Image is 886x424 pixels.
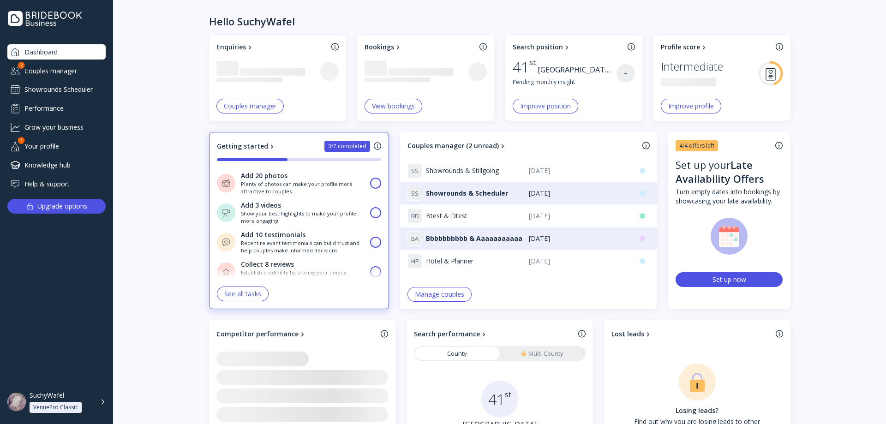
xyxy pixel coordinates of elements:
[407,163,422,178] div: S S
[513,78,617,86] div: Pending monthly insight
[37,200,87,213] div: Upgrade options
[365,42,476,52] a: Bookings
[529,279,628,288] div: [DATE]
[216,329,299,339] div: Competitor performance
[407,287,472,302] button: Manage couples
[7,393,26,411] img: dpr=1,fit=cover,g=face,w=48,h=48
[365,42,394,52] div: Bookings
[529,234,628,243] div: [DATE]
[529,166,628,175] div: [DATE]
[426,211,467,221] span: Btest & Dtest
[668,102,714,110] div: Improve profile
[529,257,628,266] div: [DATE]
[7,101,106,116] a: Performance
[513,58,536,76] div: 41
[216,99,284,113] button: Couples manager
[7,44,106,60] a: Dashboard
[216,329,377,339] a: Competitor performance
[513,42,624,52] a: Search position
[676,158,764,185] div: Late Availability Offers
[538,65,617,75] div: [GEOGRAPHIC_DATA]
[7,157,106,173] a: Knowledge hub
[661,42,772,52] a: Profile score
[241,171,287,180] div: Add 20 photos
[216,42,328,52] a: Enquiries
[415,291,464,298] div: Manage couples
[661,42,700,52] div: Profile score
[241,239,365,254] div: Recent relevant testimonials can build trust and help couples make informed decisions.
[18,62,25,69] div: 2
[407,276,422,291] div: T T
[407,141,639,150] a: Couples manager (2 unread)
[414,329,480,339] div: Search performance
[33,404,78,411] div: VenuePro Classic
[661,58,723,75] div: Intermediate
[407,231,422,246] div: B A
[407,209,422,223] div: B D
[216,42,246,52] div: Enquiries
[7,176,106,191] a: Help & support
[217,142,276,151] a: Getting started
[661,99,721,113] button: Improve profile
[7,63,106,78] a: Couples manager2
[426,166,499,175] span: Showrounds & Stillgoing
[241,180,365,195] div: Plenty of photos can make your profile more attractive to couples.
[7,199,106,214] button: Upgrade options
[426,189,508,198] span: Showrounds & Scheduler
[840,380,886,424] iframe: Chat Widget
[426,234,522,243] span: Bbbbbbbbbb & Aaaaaaaaaaa
[217,142,268,151] div: Getting started
[407,254,422,269] div: H P
[676,187,783,206] div: Turn empty dates into bookings by showcasing your late availability.
[241,201,281,210] div: Add 3 videos
[241,210,365,224] div: Show your best highlights to make your profile more engaging.
[328,143,366,150] div: 3/7 completed
[241,230,305,239] div: Add 10 testimonials
[415,347,500,360] a: County
[217,287,269,301] button: See all tasks
[676,158,783,187] div: Set up your
[7,138,106,154] a: Your profile1
[712,275,746,284] div: Set up now
[611,329,644,339] div: Lost leads
[7,63,106,78] div: Couples manager
[426,279,480,288] span: Tester & Testerka
[224,290,261,298] div: See all tasks
[30,391,64,400] div: SuchyWafel
[241,269,365,283] div: Establish credibility by sharing your unique review URL with couples.
[520,102,571,110] div: Improve position
[513,42,563,52] div: Search position
[7,138,106,154] div: Your profile
[488,388,511,410] div: 41
[628,406,766,415] div: Losing leads?
[7,119,106,135] a: Grow your business
[209,15,295,28] div: Hello SuchyWafel
[521,349,563,358] div: Multi-County
[611,329,772,339] a: Lost leads
[407,141,499,150] div: Couples manager (2 unread)
[529,189,628,198] div: [DATE]
[414,329,575,339] a: Search performance
[426,257,473,266] span: Hotel & Planner
[372,102,415,110] div: View bookings
[241,260,294,269] div: Collect 8 reviews
[407,186,422,201] div: S S
[679,142,714,149] div: 4/4 offers left
[513,99,578,113] button: Improve position
[7,82,106,97] a: Showrounds Scheduler
[224,102,276,110] div: Couples manager
[529,211,628,221] div: [DATE]
[676,272,783,287] button: Set up now
[18,137,25,144] div: 1
[365,99,422,113] button: View bookings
